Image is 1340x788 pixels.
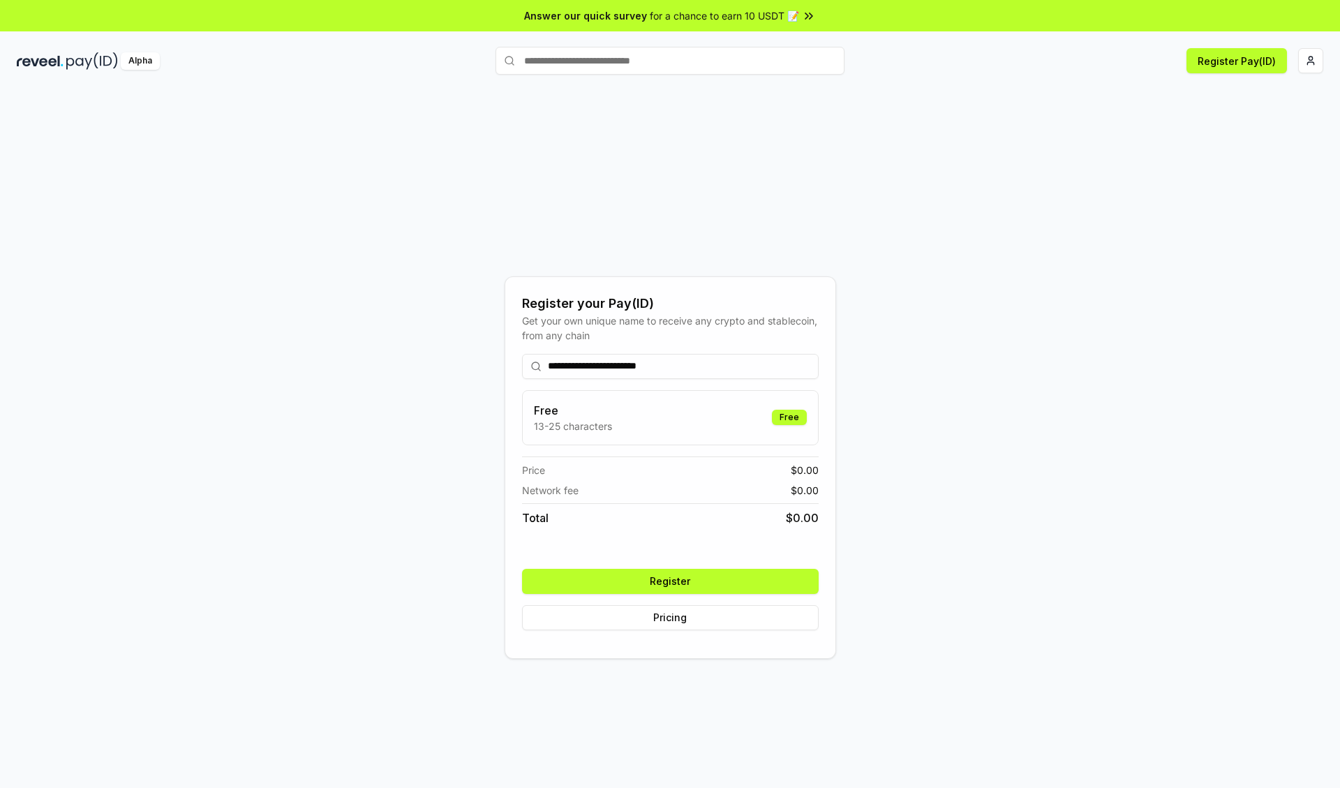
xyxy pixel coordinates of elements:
[522,463,545,477] span: Price
[786,510,819,526] span: $ 0.00
[522,605,819,630] button: Pricing
[522,483,579,498] span: Network fee
[522,294,819,313] div: Register your Pay(ID)
[17,52,64,70] img: reveel_dark
[524,8,647,23] span: Answer our quick survey
[121,52,160,70] div: Alpha
[66,52,118,70] img: pay_id
[534,419,612,433] p: 13-25 characters
[1186,48,1287,73] button: Register Pay(ID)
[791,483,819,498] span: $ 0.00
[522,569,819,594] button: Register
[650,8,799,23] span: for a chance to earn 10 USDT 📝
[791,463,819,477] span: $ 0.00
[772,410,807,425] div: Free
[522,313,819,343] div: Get your own unique name to receive any crypto and stablecoin, from any chain
[534,402,612,419] h3: Free
[522,510,549,526] span: Total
